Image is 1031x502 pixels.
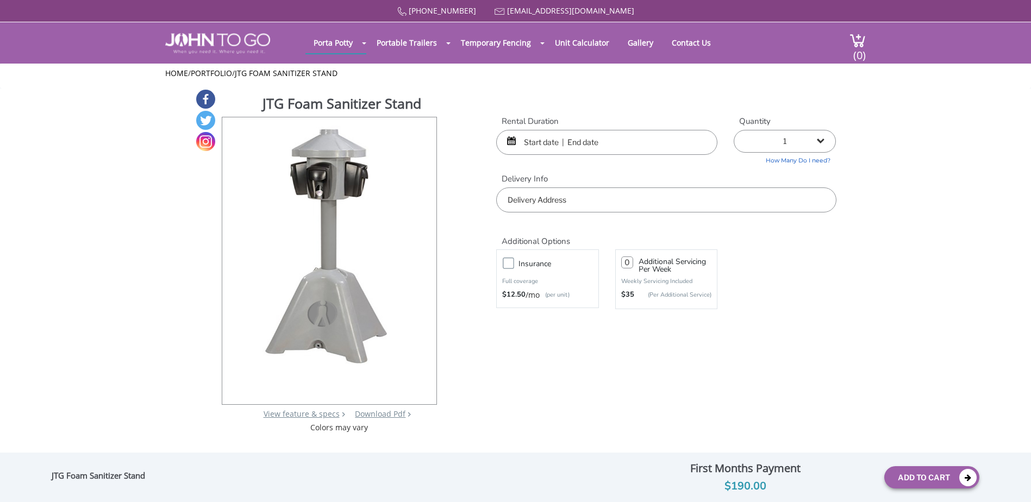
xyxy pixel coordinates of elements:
[547,32,617,53] a: Unit Calculator
[614,459,876,478] div: First Months Payment
[849,33,866,48] img: cart a
[620,32,661,53] a: Gallery
[634,291,711,299] p: (Per Additional Service)
[614,478,876,495] div: $190.00
[507,5,634,16] a: [EMAIL_ADDRESS][DOMAIN_NAME]
[518,257,603,271] h3: Insurance
[305,32,361,53] a: Porta Potty
[496,187,836,212] input: Delivery Address
[496,130,717,155] input: Start date | End date
[853,39,866,62] span: (0)
[263,94,458,116] h1: JTG Foam Sanitizer Stand
[342,412,345,417] img: right arrow icon
[621,277,711,285] p: Weekly Servicing Included
[196,111,215,130] a: Twitter
[408,412,411,417] img: chevron.png
[52,470,151,485] div: JTG Foam Sanitizer Stand
[734,116,836,127] label: Quantity
[235,68,338,78] a: JTG Foam Sanitizer Stand
[409,5,476,16] a: [PHONE_NUMBER]
[502,290,526,300] strong: $12.50
[621,256,633,268] input: 0
[502,276,592,287] p: Full coverage
[496,223,836,247] h2: Additional Options
[191,68,232,78] a: Portfolio
[196,132,215,151] a: Instagram
[639,258,711,273] h3: Additional Servicing Per Week
[221,422,458,433] div: Colors may vary
[540,290,570,300] p: (per unit)
[248,117,410,373] img: Product
[368,32,445,53] a: Portable Trailers
[495,8,505,15] img: Mail
[165,33,270,54] img: JOHN to go
[734,153,836,165] a: How Many Do I need?
[496,116,717,127] label: Rental Duration
[397,7,407,16] img: Call
[165,68,188,78] a: Home
[496,173,836,185] label: Delivery Info
[453,32,539,53] a: Temporary Fencing
[264,409,340,419] a: View feature & specs
[884,466,979,488] button: Add To Cart
[621,290,634,300] strong: $35
[196,90,215,109] a: Facebook
[502,290,592,300] div: /mo
[165,68,866,79] ul: / /
[355,409,405,419] a: Download Pdf
[664,32,719,53] a: Contact Us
